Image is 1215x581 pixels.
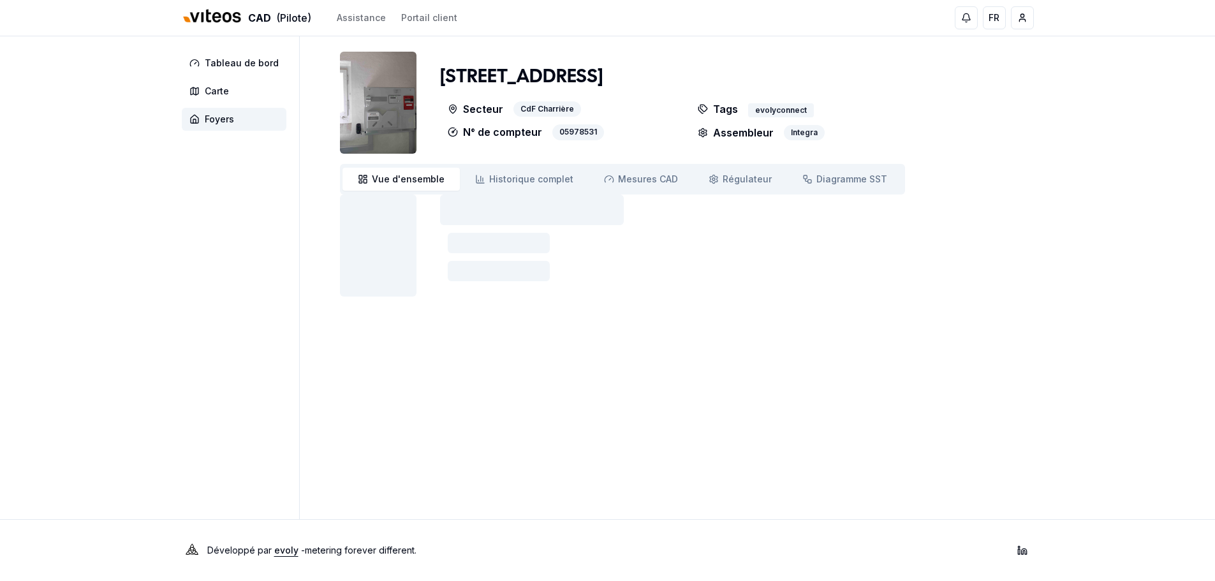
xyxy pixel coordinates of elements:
[440,66,603,89] h1: [STREET_ADDRESS]
[342,168,460,191] a: Vue d'ensemble
[340,52,416,154] img: unit Image
[207,541,416,559] p: Développé par - metering forever different .
[698,125,774,140] p: Assembleur
[748,103,814,117] div: evolyconnect
[983,6,1006,29] button: FR
[182,540,202,561] img: Evoly Logo
[205,57,279,70] span: Tableau de bord
[460,168,589,191] a: Historique complet
[276,10,311,26] span: (Pilote)
[698,101,738,117] p: Tags
[205,85,229,98] span: Carte
[182,52,291,75] a: Tableau de bord
[787,168,902,191] a: Diagramme SST
[337,11,386,24] a: Assistance
[182,1,243,32] img: Viteos - CAD Logo
[513,101,581,117] div: CdF Charrière
[618,173,678,186] span: Mesures CAD
[372,173,445,186] span: Vue d'ensemble
[589,168,693,191] a: Mesures CAD
[989,11,999,24] span: FR
[816,173,887,186] span: Diagramme SST
[723,173,772,186] span: Régulateur
[205,113,234,126] span: Foyers
[401,11,457,24] a: Portail client
[182,4,311,32] a: CAD(Pilote)
[448,101,503,117] p: Secteur
[248,10,271,26] span: CAD
[693,168,787,191] a: Régulateur
[182,80,291,103] a: Carte
[448,124,542,140] p: N° de compteur
[552,124,604,140] div: 05978531
[182,108,291,131] a: Foyers
[489,173,573,186] span: Historique complet
[274,545,298,555] a: evoly
[784,125,825,140] div: Integra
